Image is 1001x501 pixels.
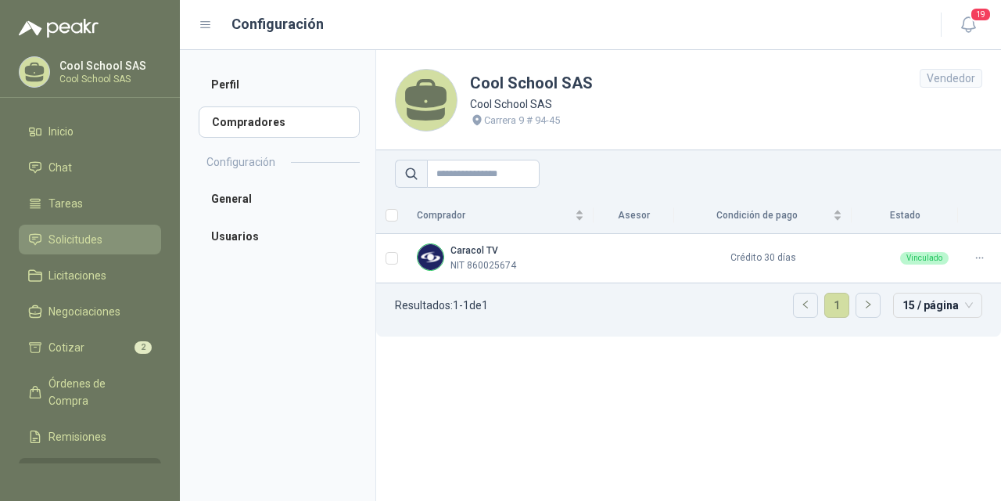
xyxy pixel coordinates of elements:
[59,74,157,84] p: Cool School SAS
[825,294,849,317] a: 1
[48,159,72,176] span: Chat
[450,245,498,256] b: Caracol TV
[484,113,560,128] p: Carrera 9 # 94-45
[19,369,161,416] a: Órdenes de Compra
[856,293,881,318] li: Página siguiente
[199,183,360,214] a: General
[900,252,949,265] div: Vinculado
[920,69,982,88] div: Vendedor
[674,197,852,234] th: Condición de pago
[793,293,818,318] li: Página anterior
[893,293,982,318] div: tamaño de página
[794,294,817,317] button: left
[206,153,275,171] h2: Configuración
[19,225,161,254] a: Solicitudes
[19,19,99,38] img: Logo peakr
[231,13,324,35] h1: Configuración
[407,197,594,234] th: Comprador
[19,297,161,326] a: Negociaciones
[902,294,973,317] span: 15 / página
[19,189,161,218] a: Tareas
[19,261,161,290] a: Licitaciones
[19,117,161,146] a: Inicio
[48,428,106,445] span: Remisiones
[135,341,152,354] span: 2
[48,339,84,356] span: Cotizar
[863,300,873,309] span: right
[683,208,830,223] span: Condición de pago
[48,231,102,248] span: Solicitudes
[48,375,146,409] span: Órdenes de Compra
[470,71,593,96] h1: Cool School SAS
[48,267,106,284] span: Licitaciones
[395,300,488,311] p: Resultados: 1 - 1 de 1
[594,197,674,234] th: Asesor
[19,422,161,452] a: Remisiones
[199,69,360,100] a: Perfil
[417,208,572,223] span: Comprador
[199,221,360,252] a: Usuarios
[470,96,593,113] p: Cool School SAS
[19,333,161,362] a: Cotizar2
[59,60,157,71] p: Cool School SAS
[450,258,516,273] p: NIT 860025674
[418,244,443,270] img: Company Logo
[824,293,849,318] li: 1
[954,11,982,39] button: 19
[856,294,880,317] button: right
[199,106,360,138] a: Compradores
[48,195,83,212] span: Tareas
[970,7,992,22] span: 19
[19,153,161,182] a: Chat
[801,300,810,309] span: left
[48,123,74,140] span: Inicio
[674,234,852,283] td: Crédito 30 días
[48,303,120,320] span: Negociaciones
[852,197,958,234] th: Estado
[19,458,161,488] a: Configuración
